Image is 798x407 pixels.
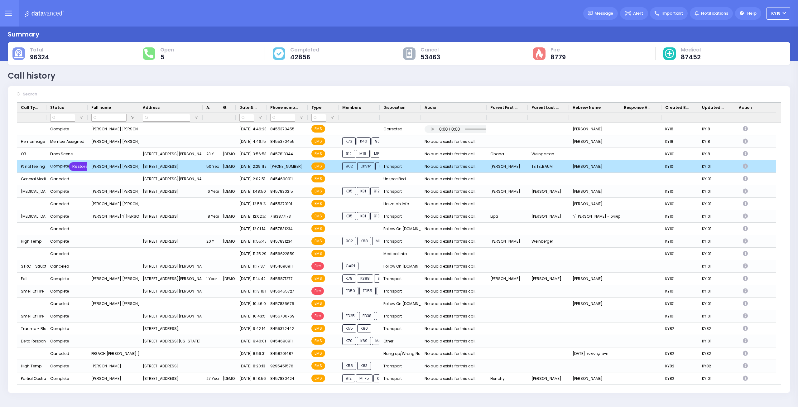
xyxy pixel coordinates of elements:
input: Phone number Filter Input [270,114,295,122]
div: Lipa [487,210,528,223]
div: KY101 [698,273,735,285]
span: Total [30,47,49,53]
span: 8454690911 [270,264,293,269]
span: 8455370455 [270,139,295,144]
div: No audio exists for this call. [425,212,476,220]
div: Press SPACE to select this row. [17,260,776,273]
div: KY101 [661,160,698,173]
span: EMS [311,200,325,207]
div: Transport [380,185,421,198]
span: Hebrew Name [573,105,601,110]
div: Press SPACE to select this row. [17,185,776,198]
div: [PERSON_NAME] [487,160,528,173]
span: 8457831234 [270,226,293,231]
div: KY101 [661,248,698,260]
div: Hemorrhage [17,135,46,148]
div: [DATE] 11:25:29 PM [236,248,267,260]
span: 8779 [550,54,566,60]
div: Transport [380,160,421,173]
button: Open Filter Menu [330,115,335,120]
div: [DEMOGRAPHIC_DATA] [219,148,236,160]
div: KY101 [661,185,698,198]
div: Canceled [50,175,69,183]
div: [DATE] 4:46:28 AM [236,123,267,135]
div: Delta Response - Unconscious/Fainting D [17,335,46,347]
div: KY101 [661,223,698,235]
div: [PERSON_NAME] [569,372,620,385]
div: [PERSON_NAME] [528,210,569,223]
img: medical-cause.svg [665,49,674,58]
div: KY101 [698,285,735,298]
span: Parent First Name [490,105,519,110]
div: [DEMOGRAPHIC_DATA] [219,273,236,285]
span: Open [160,47,174,53]
div: No audio exists for this call. [425,175,476,183]
span: EMS [311,237,325,245]
span: Date & Time [239,105,258,110]
div: [PERSON_NAME] [PERSON_NAME] [PERSON_NAME] [88,198,139,210]
div: [DATE] 8:18:56 PM [236,372,267,385]
span: 8457831234 [270,239,293,244]
div: Press SPACE to select this row. [17,223,776,235]
div: [PERSON_NAME] [528,372,569,385]
div: [STREET_ADDRESS][PERSON_NAME] [139,285,203,298]
div: [STREET_ADDRESS] [139,235,203,248]
div: KY101 [661,148,698,160]
span: 902 [342,162,356,170]
div: [PERSON_NAME] [528,273,569,285]
div: Transport [380,360,421,372]
div: [DATE] 1:48:50 AM [236,185,267,198]
div: Transport [380,285,421,298]
span: Response Agent [624,105,653,110]
div: Complete [50,212,69,220]
div: From Scene [50,150,73,158]
div: [DATE] 8:59:31 PM [236,347,267,360]
div: [DATE] 2:02:51 AM [236,173,267,185]
div: [STREET_ADDRESS] [139,360,203,372]
span: 8454690911 [270,176,293,182]
div: [DATE] 2:29:11 AM [236,160,267,173]
input: Address Filter Input [143,114,190,122]
span: Fire [311,262,324,270]
div: [DATE] 3:56:53 AM [236,148,267,160]
div: KY18 [698,135,735,148]
div: KY82 [698,322,735,335]
div: [MEDICAL_DATA] and shivering [17,185,46,198]
div: [STREET_ADDRESS] [139,372,203,385]
div: Other [380,335,421,347]
span: K75 [375,162,389,170]
div: [PERSON_NAME] [PERSON_NAME] [88,160,139,173]
span: 8456622859 [270,251,295,256]
div: Transport [380,235,421,248]
input: Full name Filter Input [91,114,127,122]
div: Partial Obstruction [17,372,46,385]
div: Hatzalah Info [380,198,421,210]
div: [DEMOGRAPHIC_DATA] [219,210,236,223]
div: Medical Info [380,248,421,260]
div: Press SPACE to select this row. [17,198,776,210]
span: [PHONE_NUMBER] [270,164,303,169]
div: Summary [8,30,39,39]
span: 7183877173 [270,214,291,219]
div: [PERSON_NAME] [PERSON_NAME] [PERSON_NAME] [88,298,139,310]
div: [PERSON_NAME] [528,185,569,198]
span: Age [206,105,210,110]
div: PESACH [PERSON_NAME] [DATE] חיים קרעמער [88,347,139,360]
div: [DEMOGRAPHIC_DATA] [219,235,236,248]
img: cause-cover.svg [274,49,284,58]
span: EMS [311,187,325,195]
span: Driver [357,162,374,170]
div: Call history [8,70,55,82]
input: Search [21,88,114,100]
div: Press SPACE to select this row. [17,248,776,260]
div: No audio exists for this call. [425,250,476,258]
span: MF75 [371,150,387,158]
div: General Medical ALS - ALS Mutual Aid C [17,173,46,185]
span: EMS [311,175,325,182]
div: KY101 [661,273,698,285]
img: Logo [25,9,66,17]
div: No audio exists for this call. [425,150,476,158]
img: other-cause.svg [406,49,412,58]
div: [STREET_ADDRESS] [139,185,203,198]
span: Notifications [701,10,728,17]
